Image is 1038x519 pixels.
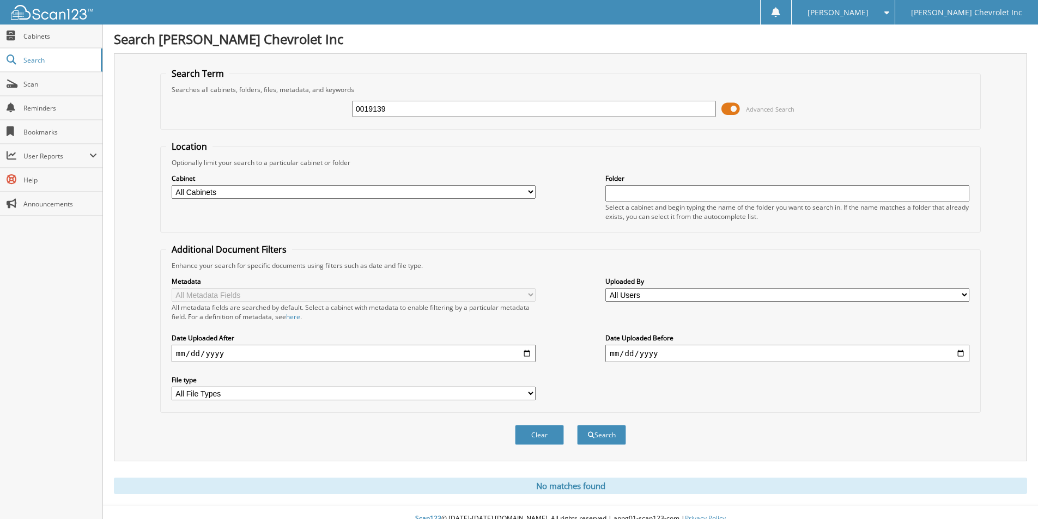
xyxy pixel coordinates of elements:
span: Help [23,175,97,185]
span: [PERSON_NAME] Chevrolet Inc [911,9,1022,16]
label: Date Uploaded Before [605,333,969,343]
span: Cabinets [23,32,97,41]
legend: Location [166,141,213,152]
span: Announcements [23,199,97,209]
div: Searches all cabinets, folders, files, metadata, and keywords [166,85,975,94]
button: Clear [515,425,564,445]
label: Uploaded By [605,277,969,286]
span: Scan [23,80,97,89]
span: Reminders [23,103,97,113]
span: Advanced Search [746,105,794,113]
input: end [605,345,969,362]
a: here [286,312,300,321]
img: scan123-logo-white.svg [11,5,93,20]
span: Search [23,56,95,65]
button: Search [577,425,626,445]
label: Date Uploaded After [172,333,536,343]
div: Optionally limit your search to a particular cabinet or folder [166,158,975,167]
span: Bookmarks [23,127,97,137]
span: [PERSON_NAME] [808,9,869,16]
legend: Additional Document Filters [166,243,292,255]
legend: Search Term [166,68,229,80]
label: File type [172,375,536,384]
label: Cabinet [172,174,536,183]
label: Metadata [172,277,536,286]
div: Enhance your search for specific documents using filters such as date and file type. [166,261,975,270]
span: User Reports [23,151,89,161]
div: Select a cabinet and begin typing the name of the folder you want to search in. If the name match... [605,203,969,221]
h1: Search [PERSON_NAME] Chevrolet Inc [114,30,1027,48]
label: Folder [605,174,969,183]
div: All metadata fields are searched by default. Select a cabinet with metadata to enable filtering b... [172,303,536,321]
div: No matches found [114,478,1027,494]
input: start [172,345,536,362]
